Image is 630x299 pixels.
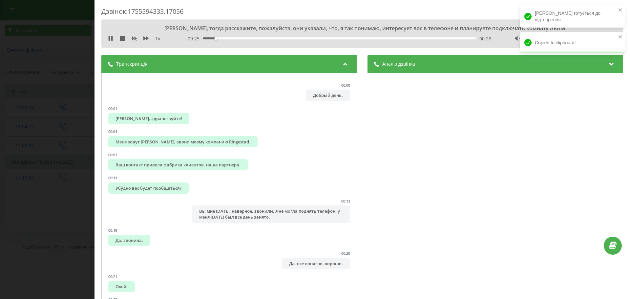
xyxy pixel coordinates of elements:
[520,32,625,53] div: Copied to clipboard!
[155,35,160,42] span: 1 x
[116,61,148,67] span: Транскрипція
[306,90,350,101] div: Добрый день.
[341,83,350,88] div: 00:00
[192,205,350,223] div: Вы мне [DATE], наверное, звонили, я не могла поднять телефон, у меня [DATE] был все день занято.
[108,182,189,194] div: Убудно вас будет пообщаться?
[108,129,117,134] div: 00:04
[618,7,623,13] button: close
[618,34,623,40] button: close
[108,175,117,180] div: 00:11
[108,159,248,170] div: Ваш контакт привела фабрика клиентов, наша партнера.
[382,61,415,67] span: Аналіз дзвінка
[157,25,567,32] div: [PERSON_NAME], тогда расскажите, пожалуйста, они указали, что, я так понимаю, интересует вас в те...
[341,251,350,256] div: 00:20
[101,7,623,20] div: Дзвінок : 1755594333.17056
[108,274,117,279] div: 00:21
[108,136,258,147] div: Меня зовут [PERSON_NAME], звони моему компанию Ringestad.
[108,228,117,233] div: 00:19
[341,199,350,203] div: 00:13
[108,152,117,157] div: 00:07
[108,281,135,292] div: Окей.
[520,5,625,28] div: [PERSON_NAME] готується до відтворення
[215,37,217,40] div: Accessibility label
[108,106,117,111] div: 00:01
[282,258,350,269] div: Да, все понятно, хорошо.
[108,235,150,246] div: Да, звонила.
[479,35,491,42] span: 00:28
[186,35,203,42] span: - 09:25
[108,113,189,124] div: [PERSON_NAME], здравствуйте!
